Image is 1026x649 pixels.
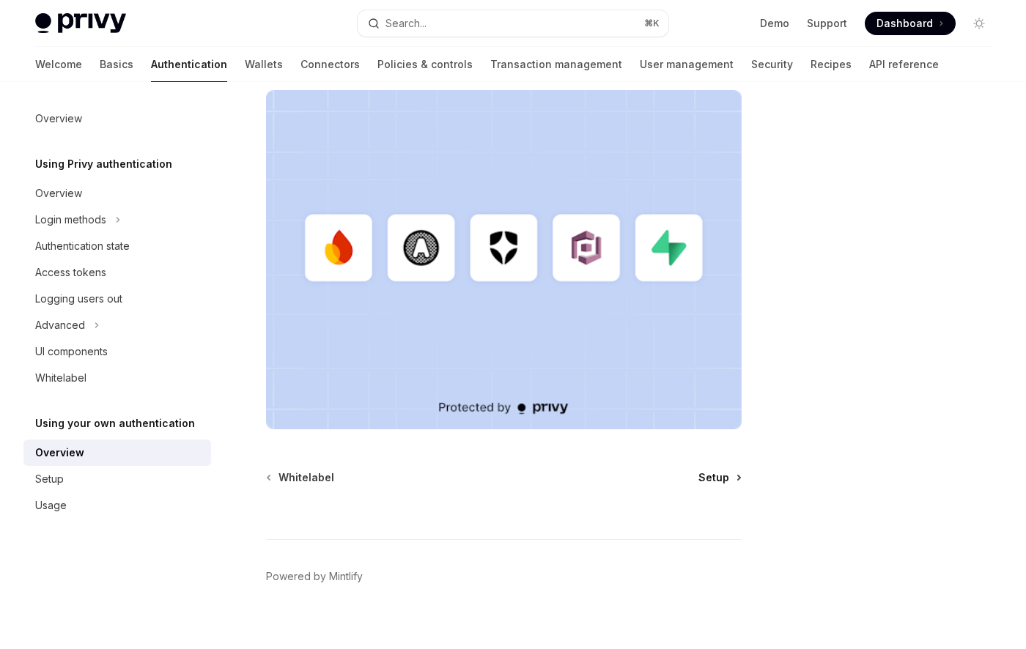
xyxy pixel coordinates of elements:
a: Policies & controls [377,47,473,82]
a: Whitelabel [267,470,334,485]
div: Search... [385,15,427,32]
div: Whitelabel [35,369,86,387]
a: Dashboard [865,12,956,35]
div: Usage [35,497,67,514]
div: Advanced [35,316,85,334]
a: Connectors [300,47,360,82]
a: User management [640,47,734,82]
div: Overview [35,444,84,461]
div: Logging users out [35,290,122,308]
a: Authentication state [23,233,211,259]
div: Overview [35,185,82,202]
div: Overview [35,110,82,127]
a: Recipes [811,47,852,82]
div: Authentication state [35,237,130,255]
a: Basics [100,47,133,82]
a: Setup [698,470,740,485]
a: Security [751,47,793,82]
h5: Using your own authentication [35,415,195,432]
span: Whitelabel [278,470,334,485]
a: Overview [23,180,211,207]
a: Wallets [245,47,283,82]
div: Setup [35,470,64,488]
a: Whitelabel [23,365,211,391]
div: Login methods [35,211,106,229]
h5: Using Privy authentication [35,155,172,173]
a: Welcome [35,47,82,82]
img: JWT-based auth splash [266,90,742,429]
a: Demo [760,16,789,31]
a: Logging users out [23,286,211,312]
span: ⌘ K [644,18,660,29]
a: UI components [23,338,211,365]
a: Transaction management [490,47,622,82]
img: light logo [35,13,126,34]
a: Powered by Mintlify [266,569,363,584]
span: Dashboard [876,16,933,31]
a: Authentication [151,47,227,82]
a: API reference [869,47,939,82]
a: Overview [23,105,211,132]
a: Overview [23,440,211,466]
a: Usage [23,492,211,519]
a: Setup [23,466,211,492]
a: Support [807,16,847,31]
div: UI components [35,343,108,360]
div: Access tokens [35,264,106,281]
a: Access tokens [23,259,211,286]
span: Setup [698,470,729,485]
button: Toggle dark mode [967,12,991,35]
button: Search...⌘K [358,10,668,37]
